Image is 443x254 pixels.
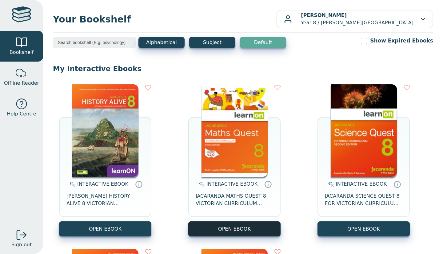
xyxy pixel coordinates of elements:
button: Subject [189,37,235,48]
span: INTERACTIVE EBOOK [206,181,257,187]
a: Interactive eBooks are accessed online via the publisher’s portal. They contain interactive resou... [393,180,401,188]
label: Show Expired Ebooks [370,37,433,45]
span: JACARANDA SCIENCE QUEST 8 FOR VICTORIAN CURRICULUM LEARNON 2E EBOOK [325,192,402,207]
img: interactive.svg [68,181,76,188]
button: Default [240,37,286,48]
span: Bookshelf [10,49,34,56]
span: JACARANDA MATHS QUEST 8 VICTORIAN CURRICULUM LEARNON EBOOK 3E [196,192,273,207]
span: Help Centre [7,110,36,118]
a: Interactive eBooks are accessed online via the publisher’s portal. They contain interactive resou... [135,180,142,188]
button: OPEN EBOOK [188,221,281,236]
img: c004558a-e884-43ec-b87a-da9408141e80.jpg [202,84,268,177]
span: Your Bookshelf [53,12,276,26]
input: Search bookshelf (E.g: psychology) [53,37,136,48]
button: OPEN EBOOK [59,221,151,236]
span: [PERSON_NAME] HISTORY ALIVE 8 VICTORIAN CURRICULUM LEARNON EBOOK 2E [66,192,144,207]
b: [PERSON_NAME] [301,12,347,18]
img: interactive.svg [326,181,334,188]
span: INTERACTIVE EBOOK [77,181,128,187]
a: Interactive eBooks are accessed online via the publisher’s portal. They contain interactive resou... [264,180,272,188]
span: Sign out [11,241,32,248]
p: My Interactive Ebooks [53,64,433,73]
img: a03a72db-7f91-e911-a97e-0272d098c78b.jpg [72,84,138,177]
span: Offline Reader [4,79,39,87]
img: fffb2005-5288-ea11-a992-0272d098c78b.png [331,84,397,177]
span: INTERACTIVE EBOOK [336,181,387,187]
button: [PERSON_NAME]Year 8 / [PERSON_NAME][GEOGRAPHIC_DATA] [276,10,433,28]
img: interactive.svg [197,181,205,188]
p: Year 8 / [PERSON_NAME][GEOGRAPHIC_DATA] [301,12,413,26]
button: OPEN EBOOK [317,221,410,236]
button: Alphabetical [138,37,185,48]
